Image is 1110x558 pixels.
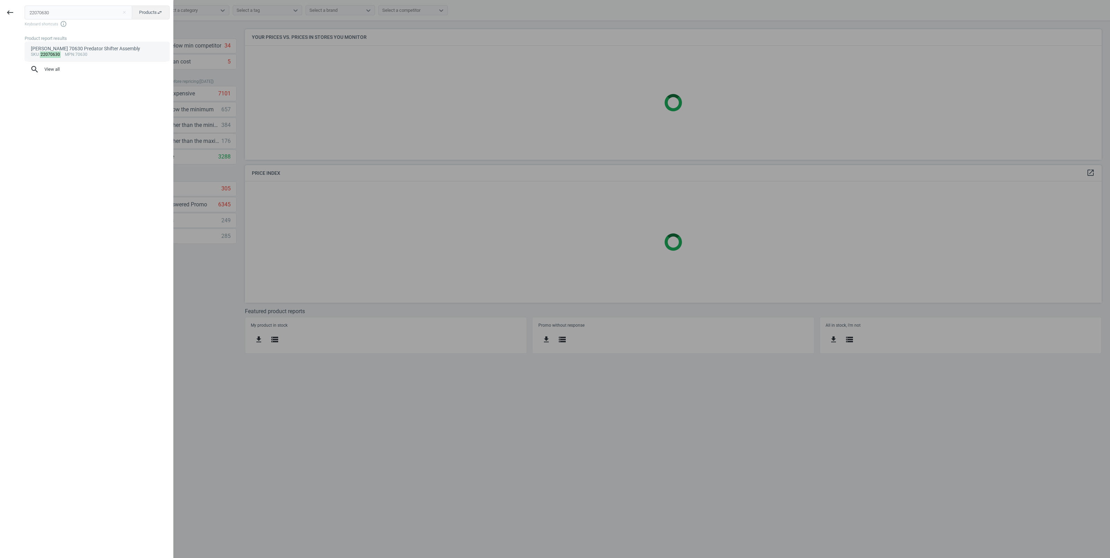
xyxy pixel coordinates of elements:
[30,65,39,74] i: search
[132,6,170,19] button: Productsswap_horiz
[30,65,164,74] span: View all
[31,52,164,58] div: : :70630
[25,35,173,42] div: Product report results
[25,20,170,27] span: Keyboard shortcuts
[139,9,162,16] span: Products
[157,10,162,15] i: swap_horiz
[25,6,133,19] input: Enter the SKU or product name
[25,62,170,77] button: searchView all
[40,51,61,58] mark: 22070630
[119,9,129,16] button: Close
[2,5,18,21] button: keyboard_backspace
[31,45,164,52] div: [PERSON_NAME] 70630 Predator Shifter Assembly
[6,8,14,17] i: keyboard_backspace
[65,52,74,57] span: mpn
[31,52,39,57] span: sku
[60,20,67,27] i: info_outline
